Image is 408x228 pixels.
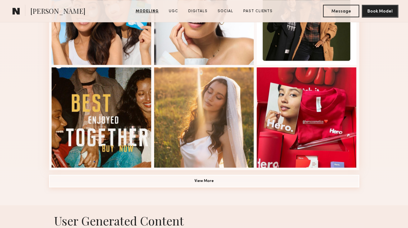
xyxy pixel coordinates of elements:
[362,8,398,13] a: Book Model
[166,8,181,14] a: UGC
[241,8,275,14] a: Past Clients
[186,8,210,14] a: Digitals
[362,5,398,17] button: Book Model
[215,8,236,14] a: Social
[133,8,161,14] a: Modeling
[30,6,85,17] span: [PERSON_NAME]
[49,175,359,187] button: View More
[323,5,359,17] button: Message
